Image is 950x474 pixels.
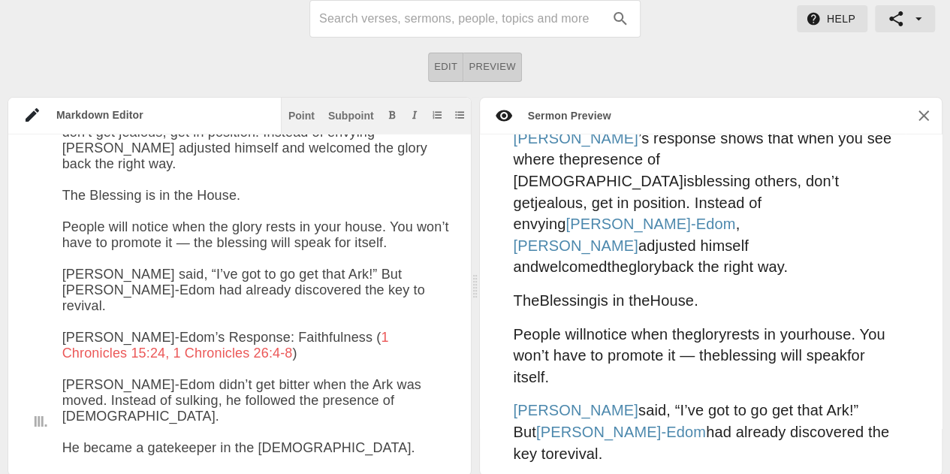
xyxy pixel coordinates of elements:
[514,324,894,388] p: notice when the rests in your . You won’t have to promote it — the for itself.
[781,347,802,364] span: will
[629,258,662,275] span: glory
[430,107,445,122] button: Add ordered list
[539,292,597,309] span: Blessing
[538,258,607,275] span: welcomed
[536,424,706,440] span: [PERSON_NAME]-Edom
[319,7,604,31] input: Search sermons
[797,5,867,33] button: Help
[288,110,315,121] div: Point
[514,128,894,278] p: ’s response shows that when you see where the is , don’t get , get in position. Instead of envyin...
[463,53,522,82] button: Preview
[566,216,736,232] span: [PERSON_NAME]-Edom
[810,326,851,343] span: house
[469,59,516,76] span: Preview
[695,173,751,189] span: blessing
[809,10,855,29] span: Help
[513,108,611,123] div: Sermon Preview
[23,414,47,429] div: III.
[755,173,798,189] span: others
[535,195,583,211] span: jealous
[434,59,457,76] span: Edit
[720,347,777,364] span: blessing
[807,347,847,364] span: speak
[328,110,374,121] div: Subpoint
[514,237,638,254] span: [PERSON_NAME]
[604,2,637,35] button: search
[428,53,522,82] div: text alignment
[514,402,638,418] span: [PERSON_NAME]
[650,292,695,309] span: House
[514,130,638,146] span: [PERSON_NAME]
[514,326,561,343] span: People
[514,290,894,312] p: The is in the .
[514,400,894,464] p: said, “I’ve got to go get that Ark!” But had already discovered the key to .
[554,445,599,462] span: revival
[875,399,932,456] iframe: Drift Widget Chat Controller
[428,53,463,82] button: Edit
[385,107,400,122] button: Add bold text
[693,326,726,343] span: glory
[565,326,586,343] span: will
[407,107,422,122] button: Add italic text
[514,151,683,189] span: presence of [DEMOGRAPHIC_DATA]
[285,107,318,122] button: Insert point
[41,107,281,122] div: Markdown Editor
[325,107,377,122] button: Subpoint
[452,107,467,122] button: Add unordered list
